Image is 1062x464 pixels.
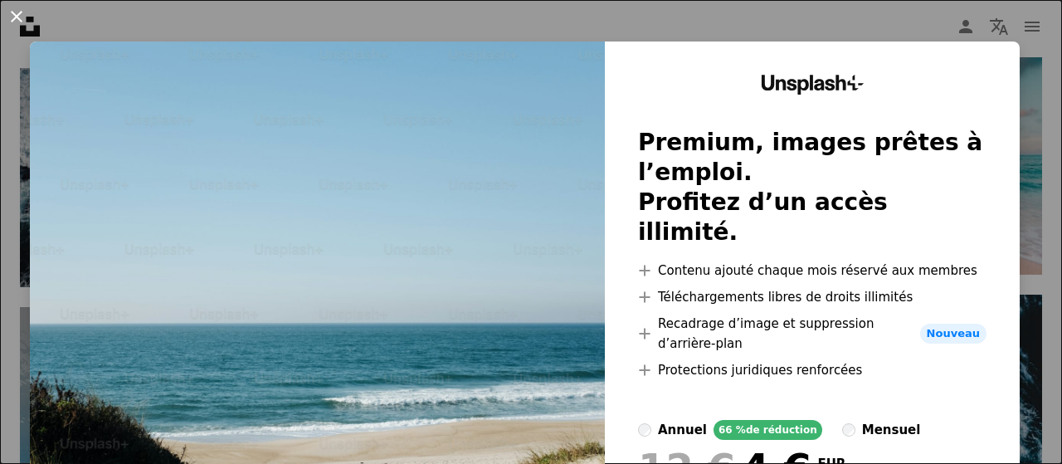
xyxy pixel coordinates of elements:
li: Protections juridiques renforcées [638,360,986,380]
li: Téléchargements libres de droits illimités [638,287,986,307]
input: mensuel [842,423,855,437]
div: annuel [658,420,707,440]
li: Contenu ajouté chaque mois réservé aux membres [638,261,986,281]
input: annuel66 %de réduction [638,423,651,437]
li: Recadrage d’image et suppression d’arrière-plan [638,314,986,354]
div: 66 % de réduction [714,420,822,440]
div: mensuel [862,420,921,440]
span: Nouveau [920,324,986,344]
h2: Premium, images prêtes à l’emploi. Profitez d’un accès illimité. [638,128,986,247]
